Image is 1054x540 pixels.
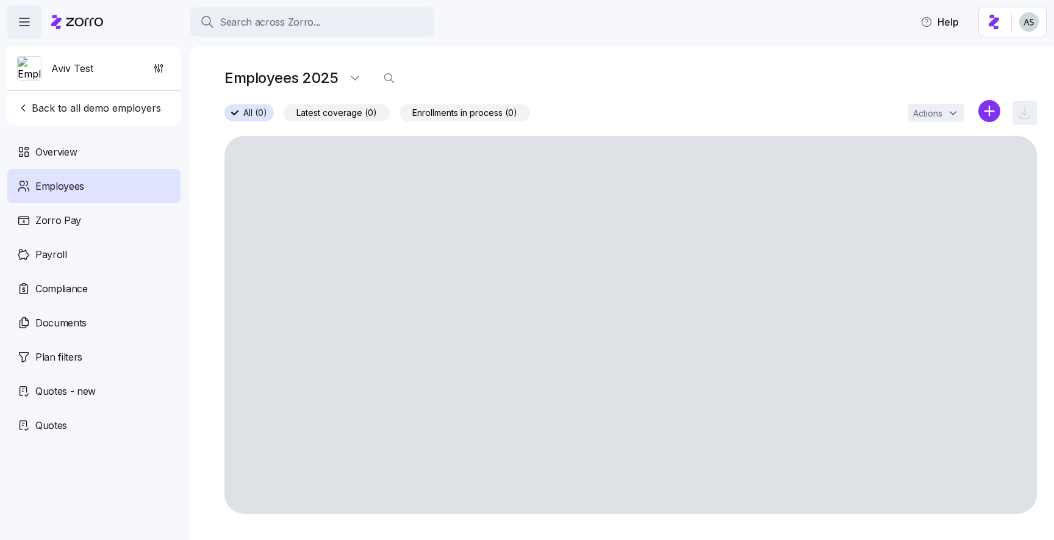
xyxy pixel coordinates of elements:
[978,100,1000,122] svg: add icon
[7,374,181,408] a: Quotes - new
[296,105,377,121] span: Latest coverage (0)
[920,15,959,29] span: Help
[35,418,67,433] span: Quotes
[7,272,181,306] a: Compliance
[911,10,969,34] button: Help
[7,135,181,169] a: Overview
[17,101,161,115] span: Back to all demo employers
[243,105,267,121] span: All (0)
[35,350,82,365] span: Plan filters
[1019,12,1039,32] img: c4d3a52e2a848ea5f7eb308790fba1e4
[35,384,96,399] span: Quotes - new
[908,104,964,122] button: Actions
[913,109,942,118] span: Actions
[7,237,181,272] a: Payroll
[7,169,181,203] a: Employees
[7,340,181,374] a: Plan filters
[18,57,41,81] img: Employer logo
[190,7,434,37] button: Search across Zorro...
[35,179,84,194] span: Employees
[7,408,181,442] a: Quotes
[35,315,87,331] span: Documents
[7,306,181,340] a: Documents
[224,68,338,87] h1: Employees 2025
[220,15,320,30] span: Search across Zorro...
[51,61,93,76] span: Aviv Test
[412,105,517,121] span: Enrollments in process (0)
[35,145,77,160] span: Overview
[35,213,81,228] span: Zorro Pay
[7,203,181,237] a: Zorro Pay
[35,281,88,297] span: Compliance
[35,247,67,262] span: Payroll
[12,96,166,120] button: Back to all demo employers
